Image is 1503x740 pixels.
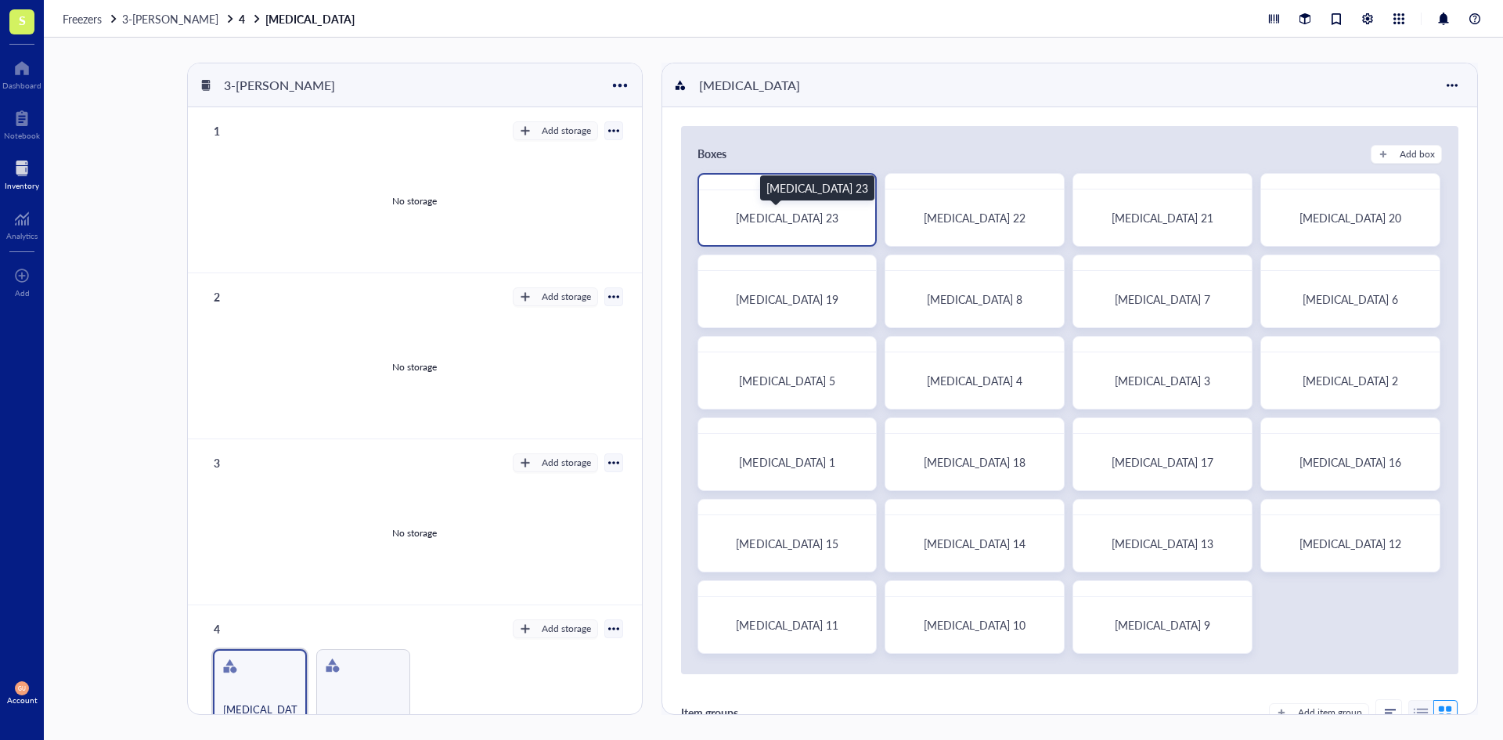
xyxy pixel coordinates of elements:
[692,72,807,99] div: [MEDICAL_DATA]
[239,12,358,26] a: 4[MEDICAL_DATA]
[766,179,868,197] div: [MEDICAL_DATA] 23
[542,290,591,304] div: Add storage
[542,124,591,138] div: Add storage
[2,56,41,90] a: Dashboard
[207,618,301,640] div: 4
[1371,145,1442,164] button: Add box
[4,131,40,140] div: Notebook
[1269,703,1369,722] button: Add item group
[924,210,1025,226] span: [MEDICAL_DATA] 22
[1299,536,1401,551] span: [MEDICAL_DATA] 12
[15,288,30,298] div: Add
[1298,706,1362,720] div: Add item group
[739,373,834,388] span: [MEDICAL_DATA] 5
[7,695,38,705] div: Account
[1112,536,1213,551] span: [MEDICAL_DATA] 13
[542,456,591,470] div: Add storage
[1303,291,1398,307] span: [MEDICAL_DATA] 6
[736,210,838,226] span: [MEDICAL_DATA] 23
[924,617,1025,633] span: [MEDICAL_DATA] 10
[927,373,1022,388] span: [MEDICAL_DATA] 4
[122,12,236,26] a: 3-[PERSON_NAME]
[1115,291,1210,307] span: [MEDICAL_DATA] 7
[207,286,301,308] div: 2
[63,11,102,27] span: Freezers
[1303,373,1398,388] span: [MEDICAL_DATA] 2
[1112,210,1213,226] span: [MEDICAL_DATA] 21
[1400,147,1435,161] div: Add box
[1112,454,1213,470] span: [MEDICAL_DATA] 17
[5,156,39,190] a: Inventory
[4,106,40,140] a: Notebook
[513,619,598,638] button: Add storage
[63,12,119,26] a: Freezers
[513,121,598,140] button: Add storage
[6,231,38,240] div: Analytics
[1115,373,1210,388] span: [MEDICAL_DATA] 3
[392,194,437,208] div: No storage
[207,452,301,474] div: 3
[736,536,838,551] span: [MEDICAL_DATA] 15
[1299,210,1401,226] span: [MEDICAL_DATA] 20
[542,622,591,636] div: Add storage
[1299,454,1401,470] span: [MEDICAL_DATA] 16
[221,701,299,735] span: [MEDICAL_DATA]
[1115,617,1210,633] span: [MEDICAL_DATA] 9
[736,291,838,307] span: [MEDICAL_DATA] 19
[217,72,342,99] div: 3-[PERSON_NAME]
[697,145,726,164] div: Boxes
[18,685,25,691] span: GU
[513,453,598,472] button: Add storage
[927,291,1022,307] span: [MEDICAL_DATA] 8
[5,181,39,190] div: Inventory
[739,454,834,470] span: [MEDICAL_DATA] 1
[513,287,598,306] button: Add storage
[392,526,437,540] div: No storage
[207,120,301,142] div: 1
[924,536,1025,551] span: [MEDICAL_DATA] 14
[392,360,437,374] div: No storage
[736,617,838,633] span: [MEDICAL_DATA] 11
[681,704,738,721] div: Item groups
[19,10,26,30] span: S
[122,11,218,27] span: 3-[PERSON_NAME]
[924,454,1025,470] span: [MEDICAL_DATA] 18
[2,81,41,90] div: Dashboard
[6,206,38,240] a: Analytics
